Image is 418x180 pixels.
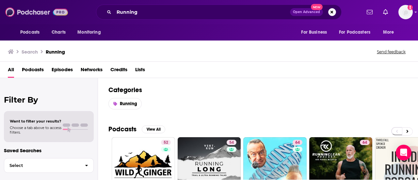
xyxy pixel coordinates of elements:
h2: Podcasts [108,125,137,133]
button: open menu [297,26,335,39]
a: Episodes [52,64,73,78]
span: Monitoring [77,28,101,37]
h2: Categories [108,86,408,94]
button: open menu [335,26,380,39]
div: Search podcasts, credits, & more... [96,5,342,20]
button: open menu [378,26,402,39]
span: Logged in as AtriaBooks [398,5,413,19]
a: 64 [293,140,302,145]
button: Open AdvancedNew [290,8,323,16]
button: Send feedback [375,49,408,55]
a: 64 [360,140,370,145]
a: Credits [110,64,127,78]
a: 52 [161,140,171,145]
span: More [383,28,394,37]
a: Show notifications dropdown [364,7,375,18]
a: Lists [135,64,145,78]
h2: Filter By [4,95,94,105]
span: 64 [295,139,300,146]
svg: Add a profile image [408,5,413,10]
span: Open Advanced [293,10,320,14]
span: Running [120,101,137,106]
span: For Business [301,28,327,37]
span: 64 [362,139,367,146]
a: Networks [81,64,103,78]
button: open menu [16,26,48,39]
a: PodcastsView All [108,125,165,133]
a: Charts [47,26,70,39]
div: Open Intercom Messenger [396,145,411,160]
span: Podcasts [20,28,40,37]
span: 54 [229,139,234,146]
span: Select [4,163,80,168]
button: Show profile menu [398,5,413,19]
h3: Search [22,49,38,55]
button: open menu [73,26,109,39]
span: 52 [164,139,168,146]
button: Select [4,158,94,173]
p: Saved Searches [4,147,94,154]
a: Podcasts [22,64,44,78]
a: Running [108,98,142,109]
a: Show notifications dropdown [380,7,391,18]
span: Choose a tab above to access filters. [10,125,61,135]
span: Want to filter your results? [10,119,61,123]
span: Charts [52,28,66,37]
button: View All [142,125,165,133]
span: New [311,4,323,10]
img: User Profile [398,5,413,19]
img: Podchaser - Follow, Share and Rate Podcasts [5,6,68,18]
span: For Podcasters [339,28,370,37]
a: 54 [227,140,236,145]
a: All [8,64,14,78]
h3: Running [46,49,65,55]
input: Search podcasts, credits, & more... [114,7,290,17]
